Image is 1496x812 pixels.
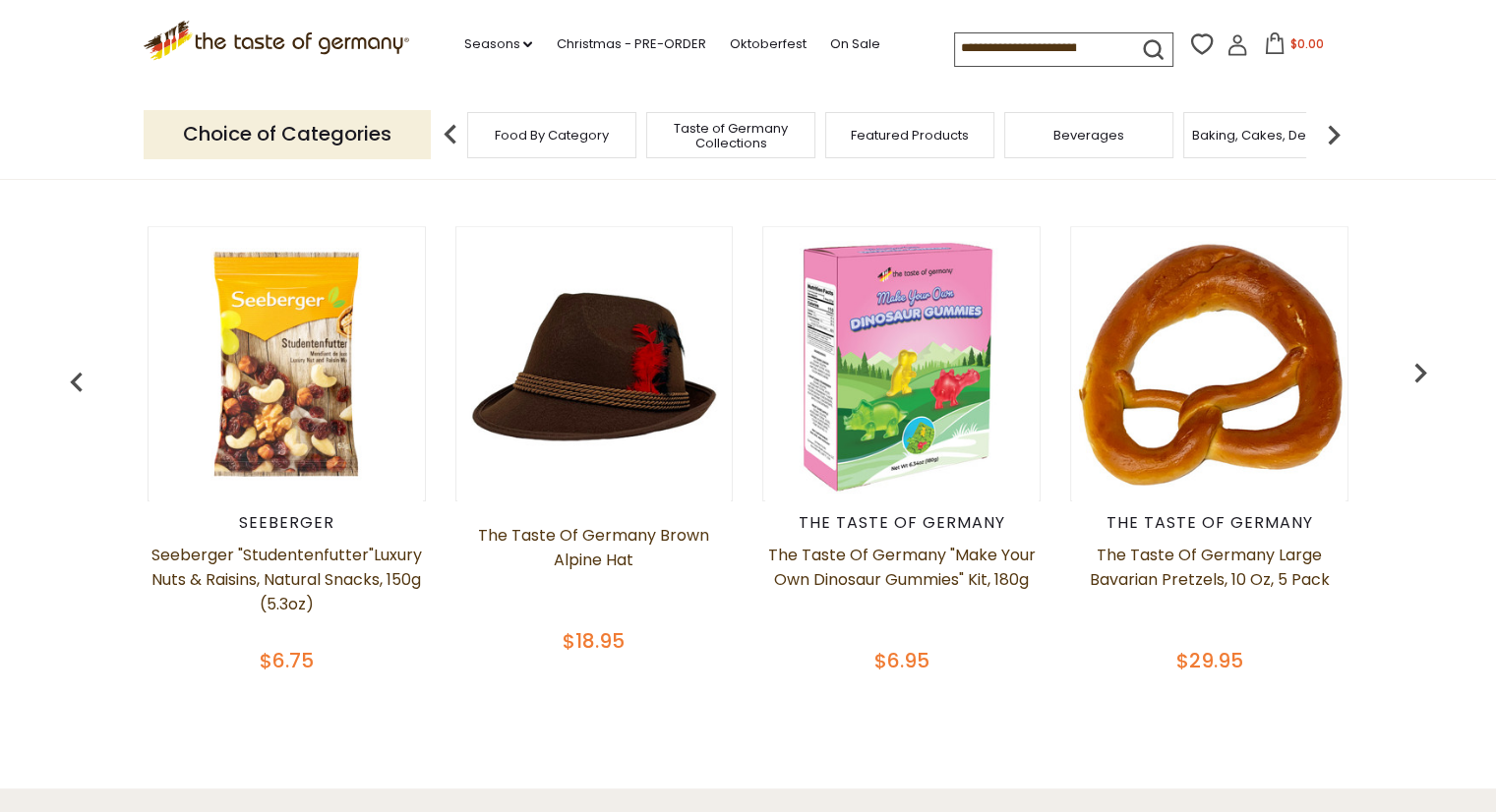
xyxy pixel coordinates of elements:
div: $29.95 [1070,646,1348,675]
button: $0.00 [1252,32,1336,62]
a: The Taste of Germany Brown Alpine Hat [455,523,734,621]
a: Seasons [463,33,532,55]
a: Oktoberfest [729,33,806,55]
a: Christmas - PRE-ORDER [556,33,705,55]
img: previous arrow [57,363,96,402]
a: Taste of Germany Collections [652,121,809,150]
div: $6.75 [148,646,426,675]
a: On Sale [829,33,879,55]
img: The Taste of Germany Large Bavarian Pretzels, 10 oz, 5 pack [1072,227,1346,500]
a: Seeberger "Studentenfutter"Luxury Nuts & Raisins, Natural Snacks, 150g (5.3oz) [148,543,426,641]
div: Seeberger [148,513,426,533]
a: Food By Category [495,128,609,143]
div: $18.95 [455,626,734,656]
a: Beverages [1053,128,1124,143]
img: Seeberger [150,227,423,500]
div: The Taste of Germany [1070,513,1348,533]
img: The Taste of Germany [765,227,1039,500]
img: The Taste of Germany Brown Alpine Hat [457,227,731,500]
img: previous arrow [431,115,470,154]
a: The Taste of Germany "Make Your Own Dinosaur Gummies" Kit, 180g [762,543,1041,641]
p: Choice of Categories [144,110,431,158]
img: next arrow [1314,115,1353,154]
div: $6.95 [762,646,1041,675]
a: Baking, Cakes, Desserts [1192,128,1345,143]
a: The Taste of Germany Large Bavarian Pretzels, 10 oz, 5 pack [1070,543,1348,641]
span: $0.00 [1289,35,1323,52]
img: previous arrow [1401,353,1440,392]
a: Featured Products [851,128,969,143]
div: The Taste of Germany [762,513,1041,533]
